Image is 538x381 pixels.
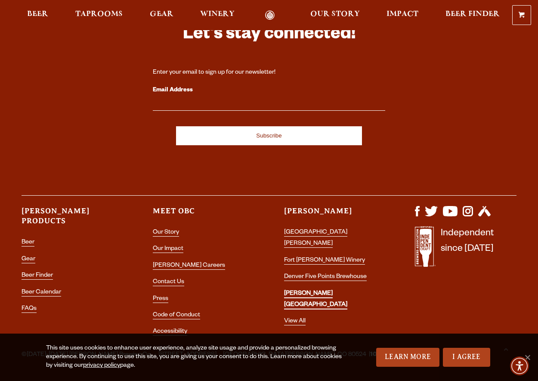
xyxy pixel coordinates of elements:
[284,229,347,248] a: [GEOGRAPHIC_DATA][PERSON_NAME]
[22,206,123,234] h3: [PERSON_NAME] Products
[22,10,54,20] a: Beer
[443,212,458,219] a: Visit us on YouTube
[153,23,385,48] h3: Let's stay connected!
[425,212,438,219] a: Visit us on X (formerly Twitter)
[153,279,184,286] a: Contact Us
[440,10,505,20] a: Beer Finder
[284,318,306,325] a: View All
[22,306,37,313] a: FAQs
[153,69,385,77] div: Enter your email to sign up for our newsletter!
[381,10,424,20] a: Impact
[200,11,235,18] span: Winery
[284,206,386,224] h3: [PERSON_NAME]
[153,85,385,96] label: Email Address
[22,239,34,247] a: Beer
[150,11,173,18] span: Gear
[153,328,187,336] a: Accessibility
[376,348,439,367] a: Learn More
[284,257,365,265] a: Fort [PERSON_NAME] Winery
[305,10,365,20] a: Our Story
[22,272,53,280] a: Beer Finder
[153,246,183,253] a: Our Impact
[415,212,420,219] a: Visit us on Facebook
[443,348,490,367] a: I Agree
[153,312,200,319] a: Code of Conduct
[153,229,179,237] a: Our Story
[463,212,473,219] a: Visit us on Instagram
[27,11,48,18] span: Beer
[144,10,179,20] a: Gear
[83,362,120,369] a: privacy policy
[153,262,225,270] a: [PERSON_NAME] Careers
[310,11,360,18] span: Our Story
[445,11,500,18] span: Beer Finder
[153,206,254,224] h3: Meet OBC
[46,344,343,370] div: This site uses cookies to enhance user experience, analyze site usage and provide a personalized ...
[510,356,529,375] div: Accessibility Menu
[284,274,367,281] a: Denver Five Points Brewhouse
[22,289,61,297] a: Beer Calendar
[441,226,494,272] p: Independent since [DATE]
[195,10,240,20] a: Winery
[75,11,123,18] span: Taprooms
[284,290,347,309] a: [PERSON_NAME] [GEOGRAPHIC_DATA]
[478,212,491,219] a: Visit us on Untappd
[176,126,362,145] input: Subscribe
[22,256,35,263] a: Gear
[386,11,418,18] span: Impact
[153,296,168,303] a: Press
[254,10,286,20] a: Odell Home
[70,10,128,20] a: Taprooms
